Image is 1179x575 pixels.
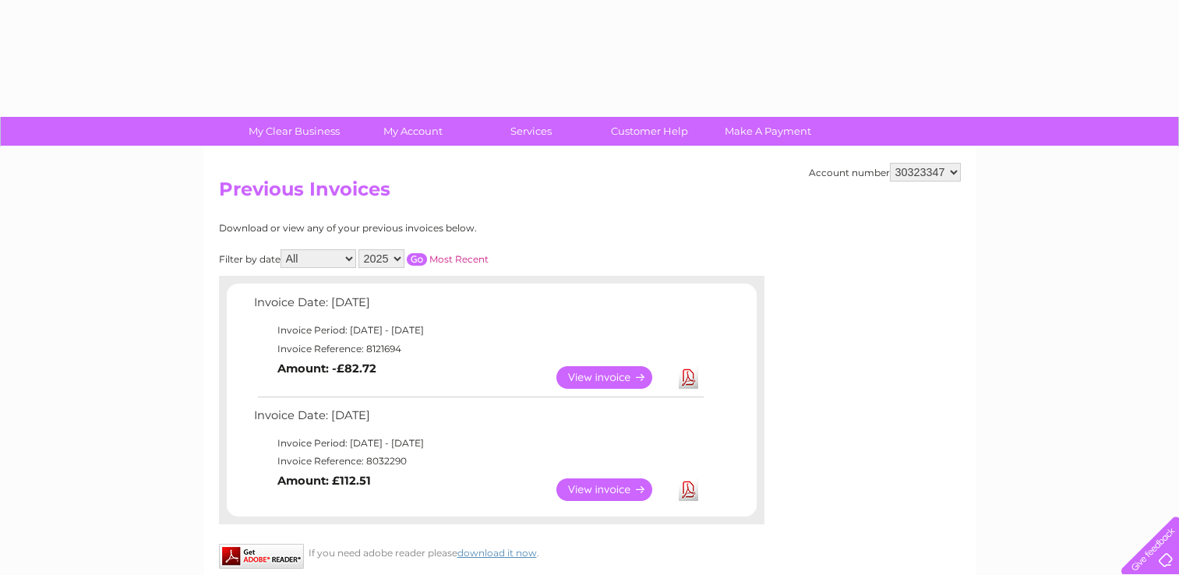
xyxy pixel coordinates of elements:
[250,321,706,340] td: Invoice Period: [DATE] - [DATE]
[277,362,376,376] b: Amount: -£82.72
[556,478,671,501] a: View
[467,117,595,146] a: Services
[679,366,698,389] a: Download
[230,117,358,146] a: My Clear Business
[250,292,706,321] td: Invoice Date: [DATE]
[277,474,371,488] b: Amount: £112.51
[250,405,706,434] td: Invoice Date: [DATE]
[429,253,489,265] a: Most Recent
[556,366,671,389] a: View
[457,547,537,559] a: download it now
[585,117,714,146] a: Customer Help
[250,452,706,471] td: Invoice Reference: 8032290
[219,249,628,268] div: Filter by date
[219,544,764,559] div: If you need adobe reader please .
[219,223,628,234] div: Download or view any of your previous invoices below.
[348,117,477,146] a: My Account
[704,117,832,146] a: Make A Payment
[809,163,961,182] div: Account number
[250,340,706,358] td: Invoice Reference: 8121694
[250,434,706,453] td: Invoice Period: [DATE] - [DATE]
[679,478,698,501] a: Download
[219,178,961,208] h2: Previous Invoices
